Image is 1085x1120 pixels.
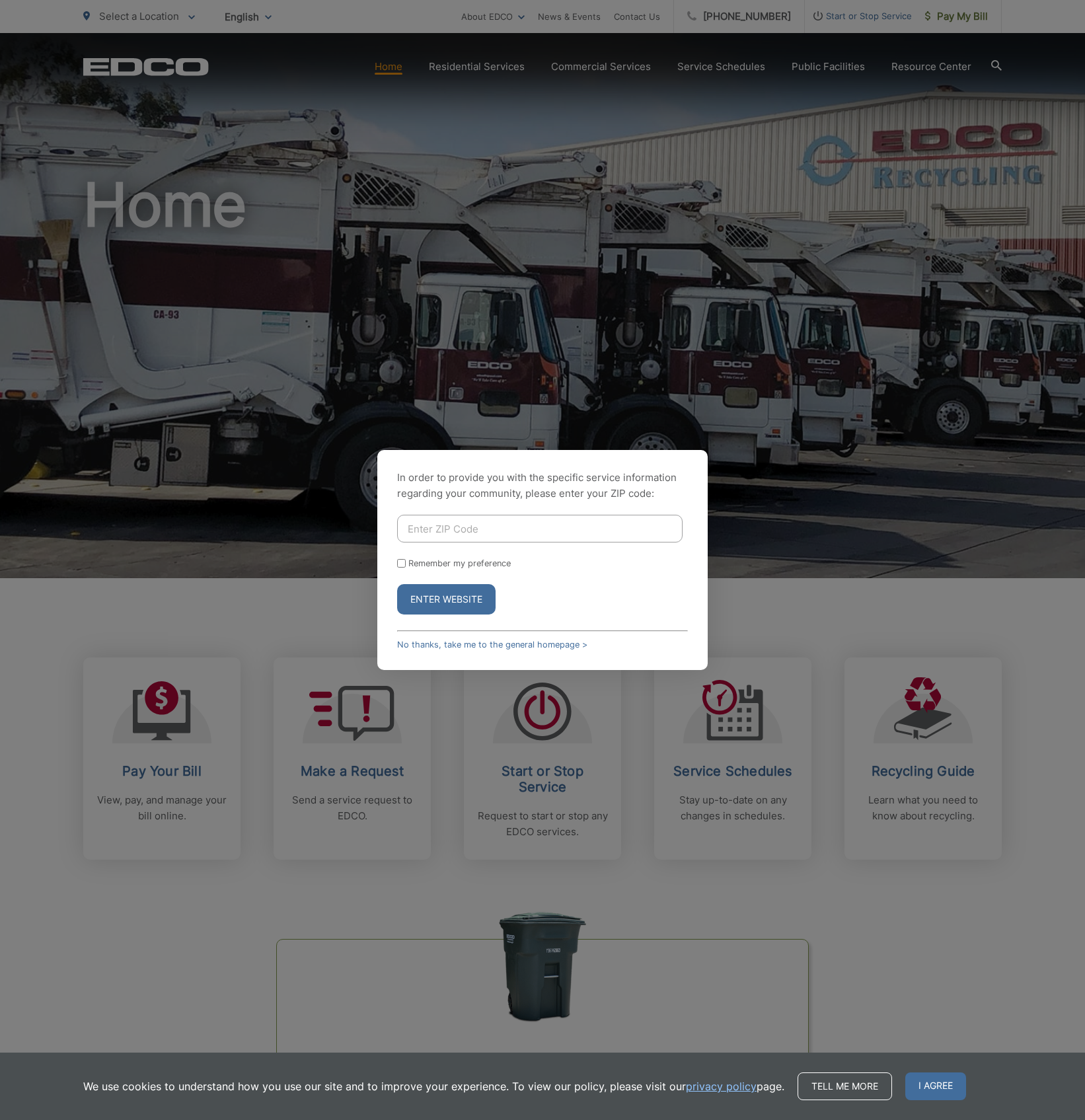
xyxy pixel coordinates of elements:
[397,515,683,542] input: Enter ZIP Code
[397,470,688,502] p: In order to provide you with the specific service information regarding your community, please en...
[408,558,511,568] label: Remember my preference
[397,584,496,615] button: Enter Website
[83,1078,784,1094] p: We use cookies to understand how you use our site and to improve your experience. To view our pol...
[798,1072,892,1100] a: Tell me more
[397,640,587,650] a: No thanks, take me to the general homepage >
[686,1078,757,1094] a: privacy policy
[905,1072,966,1100] span: I agree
